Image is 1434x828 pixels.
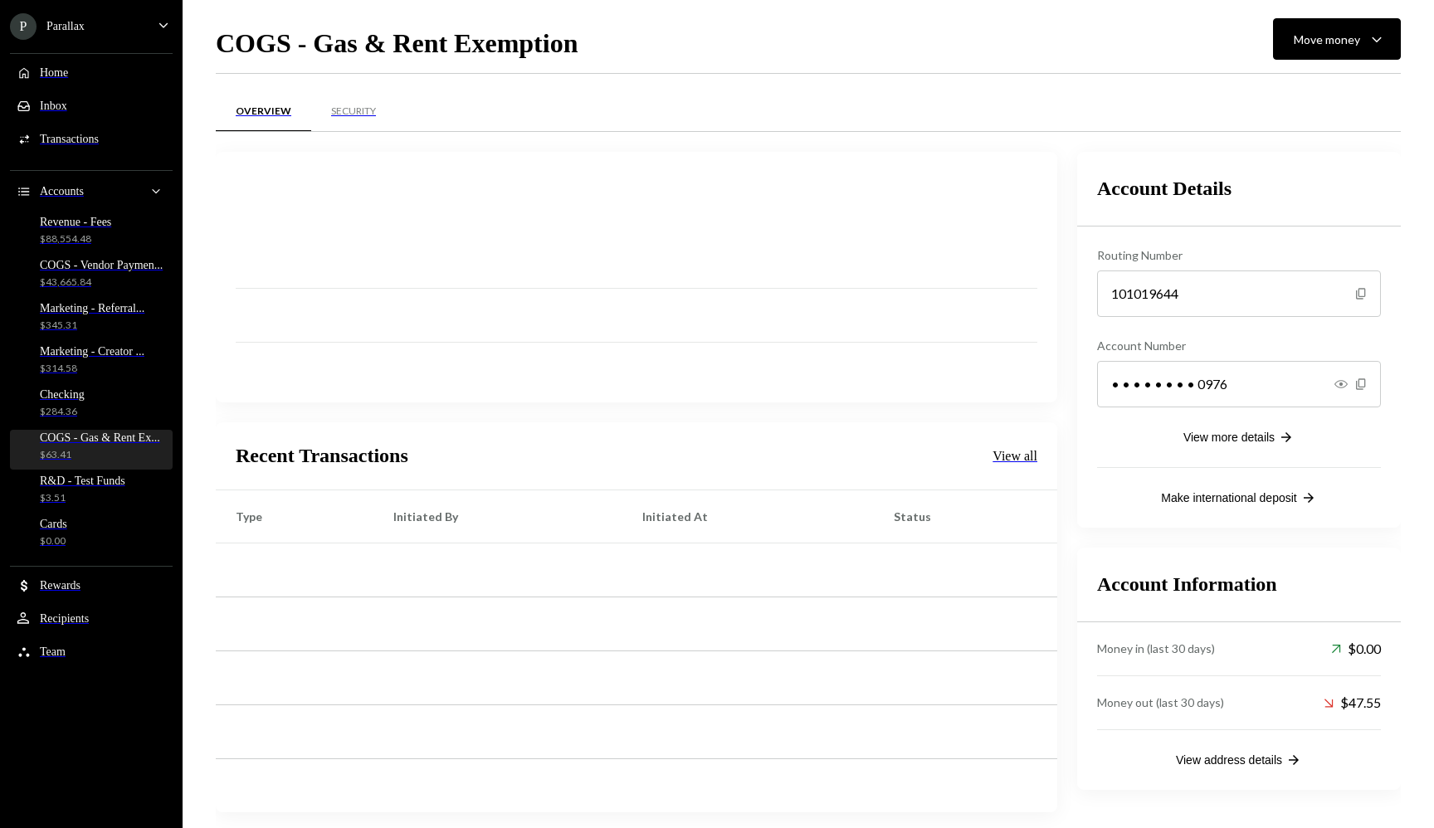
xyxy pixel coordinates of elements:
[10,13,37,40] div: P
[40,302,144,315] div: Marketing - Referral...
[46,20,85,33] div: Parallax
[1176,753,1282,767] div: View address details
[311,90,396,133] a: Security
[1161,491,1296,504] div: Make international deposit
[993,447,1037,465] a: View all
[1183,429,1295,447] button: View more details
[1097,270,1381,317] div: 101019644
[40,475,125,488] div: R&D - Test Funds
[373,489,622,543] th: Initiated By
[1097,694,1224,711] div: Money out (last 30 days)
[1097,571,1381,598] h2: Account Information
[10,97,173,127] a: Inbox
[10,214,173,254] a: Revenue - Fees$88,554.48
[1097,640,1215,657] div: Money in (last 30 days)
[40,431,160,445] div: COGS - Gas & Rent Ex...
[40,133,99,146] div: Transactions
[622,489,873,543] th: Initiated At
[10,577,173,606] a: Rewards
[40,579,80,592] div: Rewards
[10,643,173,673] a: Team
[216,489,373,543] th: Type
[1097,175,1381,202] h2: Account Details
[40,491,125,505] div: $3.51
[1183,431,1275,444] div: View more details
[216,90,311,133] a: Overview
[1294,31,1360,48] div: Move money
[10,300,173,340] a: Marketing - Referral...$345.31
[10,610,173,640] a: Recipients
[993,449,1037,465] div: View all
[236,442,408,470] h2: Recent Transactions
[10,343,173,383] a: Marketing - Creator ...$314.58
[216,27,578,60] h1: COGS - Gas & Rent Exemption
[40,518,67,531] div: Cards
[40,100,67,113] div: Inbox
[1097,246,1381,264] div: Routing Number
[40,448,160,462] div: $63.41
[40,388,85,402] div: Checking
[10,130,173,160] a: Transactions
[40,405,85,419] div: $284.36
[1273,18,1401,60] button: Move money
[40,345,144,358] div: Marketing - Creator ...
[874,489,1057,543] th: Status
[1097,337,1381,354] div: Account Number
[10,181,173,211] a: Accounts
[10,387,173,426] a: Checking$284.36
[1097,361,1381,407] div: • • • • • • • • 0976
[1161,489,1316,508] button: Make international deposit
[10,430,173,470] a: COGS - Gas & Rent Ex...$63.41
[10,64,173,94] a: Home
[10,516,173,556] a: Cards$0.00
[40,362,144,376] div: $314.58
[40,259,163,272] div: COGS - Vendor Paymen...
[40,612,89,626] div: Recipients
[1331,639,1381,659] div: $0.00
[40,216,111,229] div: Revenue - Fees
[40,275,163,290] div: $43,665.84
[40,232,111,246] div: $88,554.48
[236,105,291,119] div: Overview
[10,257,173,297] a: COGS - Vendor Paymen...$43,665.84
[1324,693,1381,713] div: $47.55
[40,185,84,198] div: Accounts
[40,534,67,548] div: $0.00
[40,319,144,333] div: $345.31
[10,473,173,513] a: R&D - Test Funds$3.51
[40,66,68,80] div: Home
[1176,752,1302,770] button: View address details
[40,645,66,659] div: Team
[331,105,376,119] div: Security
